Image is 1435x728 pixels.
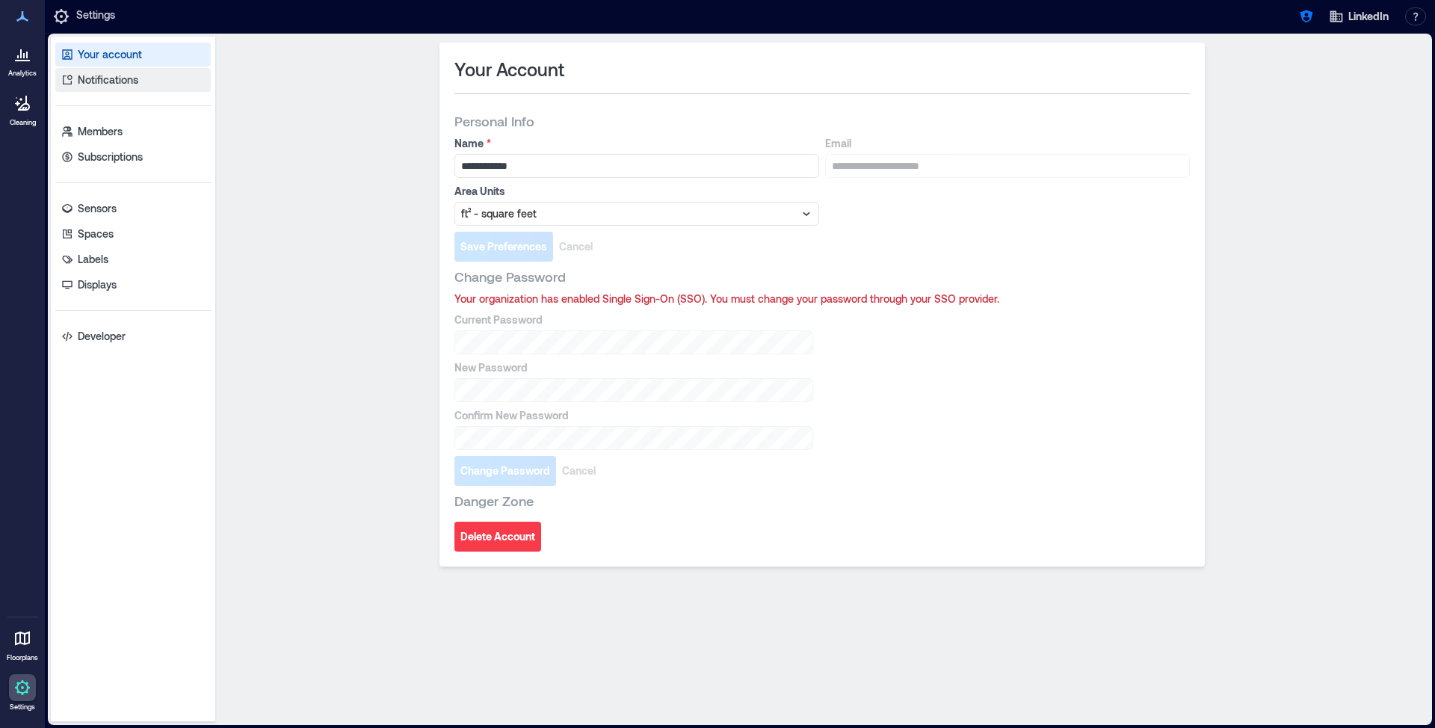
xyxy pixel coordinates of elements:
span: Danger Zone [454,492,534,510]
span: Delete Account [460,529,535,544]
a: Notifications [55,68,211,92]
a: Cleaning [4,85,41,132]
span: Save Preferences [460,239,547,254]
span: LinkedIn [1348,9,1389,24]
a: Subscriptions [55,145,211,169]
p: Developer [78,329,126,344]
p: Cleaning [10,118,36,127]
p: Labels [78,252,108,267]
button: Delete Account [454,522,541,552]
a: Developer [55,324,211,348]
a: Your account [55,43,211,67]
label: Current Password [454,312,810,327]
p: Subscriptions [78,149,143,164]
label: New Password [454,360,810,375]
p: Spaces [78,226,114,241]
a: Analytics [4,36,41,82]
span: Personal Info [454,112,534,130]
a: Floorplans [2,620,43,667]
label: Name [454,136,816,151]
p: Notifications [78,73,138,87]
label: Confirm New Password [454,408,810,423]
span: Cancel [559,239,593,254]
div: Your organization has enabled Single Sign-On (SSO). You must change your password through your SS... [454,291,1190,306]
a: Spaces [55,222,211,246]
label: Email [825,136,1187,151]
button: LinkedIn [1324,4,1393,28]
p: Analytics [8,69,37,78]
p: Settings [10,703,35,712]
label: Area Units [454,184,816,199]
span: Your Account [454,58,564,81]
p: Floorplans [7,653,38,662]
button: Change Password [454,456,556,486]
button: Cancel [553,232,599,262]
a: Displays [55,273,211,297]
a: Members [55,120,211,144]
p: Displays [78,277,117,292]
p: Sensors [78,201,117,216]
a: Settings [4,670,40,716]
span: Change Password [460,463,550,478]
button: Save Preferences [454,232,553,262]
a: Sensors [55,197,211,220]
span: Cancel [562,463,596,478]
p: Members [78,124,123,139]
span: Change Password [454,268,566,286]
button: Cancel [556,456,602,486]
p: Settings [76,7,115,25]
a: Labels [55,247,211,271]
p: Your account [78,47,142,62]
